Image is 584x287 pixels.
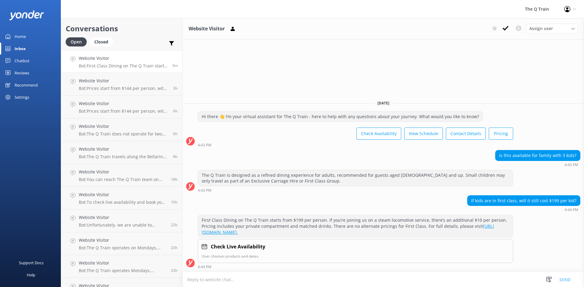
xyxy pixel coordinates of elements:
a: Website VisitorBot:To check live availability and book your experience, please click [URL][DOMAIN... [61,187,182,210]
p: Bot: Prices start from $144 per person, with several dining options to choose from. To explore cu... [79,86,169,91]
div: Settings [15,91,29,103]
div: Oct 02 2025 04:44pm (UTC +10:00) Australia/Sydney [467,207,580,212]
span: Oct 01 2025 05:38pm (UTC +10:00) Australia/Sydney [171,245,178,250]
a: Closed [90,38,116,45]
div: Hi there 👋 I’m your virtual assistant for The Q Train - here to help with any questions about you... [198,111,483,122]
a: Website VisitorBot:Prices start from $144 per person, with several dining options to choose from.... [61,96,182,118]
p: Bot: The Q Train operates Mondays, Thursdays, Fridays, Saturdays, and Sundays all year round, exc... [79,268,166,273]
a: Open [66,38,90,45]
h4: Website Visitor [79,214,166,221]
div: Help [27,269,35,281]
a: Website VisitorBot:You can reach The Q Train team on [PHONE_NUMBER] or email [EMAIL_ADDRESS][DOMA... [61,164,182,187]
span: Oct 01 2025 05:22pm (UTC +10:00) Australia/Sydney [171,268,178,273]
div: Inbox [15,43,26,55]
span: Oct 02 2025 10:06am (UTC +10:00) Australia/Sydney [173,131,178,136]
a: Website VisitorBot:The Q Train does not operate for two weeks over the Christmas/New Year period,... [61,118,182,141]
p: User chooses products and dates. [202,253,509,259]
span: Oct 01 2025 09:31pm (UTC +10:00) Australia/Sydney [171,200,178,205]
span: Oct 01 2025 10:22pm (UTC +10:00) Australia/Sydney [171,177,178,182]
button: Pricing [489,128,513,140]
strong: 4:44 PM [198,265,211,269]
p: Bot: First Class Dining on The Q Train starts from $199 per person. If you’re joining us on a ste... [79,63,168,69]
span: Oct 01 2025 05:51pm (UTC +10:00) Australia/Sydney [171,222,178,227]
a: [URL][DOMAIN_NAME]. [202,223,494,235]
span: Oct 02 2025 08:47am (UTC +10:00) Australia/Sydney [173,154,178,159]
div: Home [15,30,26,43]
strong: 4:43 PM [198,189,211,192]
h4: Check Live Availability [211,243,265,251]
div: Open [66,37,87,46]
h4: Website Visitor [79,237,166,244]
h4: Website Visitor [79,260,166,266]
div: is this available for family with 3 kids? [495,150,580,161]
span: Oct 02 2025 04:44pm (UTC +10:00) Australia/Sydney [172,63,178,68]
div: Oct 02 2025 04:44pm (UTC +10:00) Australia/Sydney [198,265,513,269]
h2: Conversations [66,23,178,34]
div: Oct 02 2025 04:43pm (UTC +10:00) Australia/Sydney [198,188,513,192]
span: [DATE] [374,101,393,106]
h4: Website Visitor [79,100,169,107]
p: Bot: The Q Train operates on Mondays, Thursdays, Fridays, Saturdays, and Sundays all year round, ... [79,245,166,251]
p: Bot: Unfortunately, we are unable to provide Halal-friendly meals as we have not yet found a loca... [79,222,166,228]
p: Bot: The Q Train travels along the Bellarine Railway. It departs from [GEOGRAPHIC_DATA], travels ... [79,154,169,159]
a: Website VisitorBot:The Q Train operates Mondays, Thursdays, Fridays, Saturdays, and Sundays all y... [61,255,182,278]
a: Website VisitorBot:Unfortunately, we are unable to provide Halal-friendly meals as we have not ye... [61,210,182,232]
div: Closed [90,37,113,46]
div: Oct 02 2025 04:43pm (UTC +10:00) Australia/Sydney [495,162,580,167]
h3: Website Visitor [189,25,225,33]
div: Support Docs [19,257,43,269]
p: Bot: You can reach The Q Train team on [PHONE_NUMBER] or email [EMAIL_ADDRESS][DOMAIN_NAME]. For ... [79,177,166,182]
p: Bot: Prices start from $144 per person, with several dining options to choose from. To explore cu... [79,108,169,114]
strong: 4:43 PM [565,163,578,167]
button: Contact Details [446,128,486,140]
div: if kids are in first class, will it still cost $199 per kid? [468,196,580,206]
h4: Website Visitor [79,123,169,130]
strong: 4:44 PM [565,208,578,212]
p: Bot: The Q Train does not operate for two weeks over the Christmas/New Year period, so it will no... [79,131,169,137]
h4: Website Visitor [79,146,169,152]
div: Oct 02 2025 04:43pm (UTC +10:00) Australia/Sydney [198,143,513,147]
h4: Website Visitor [79,169,166,175]
div: Chatbot [15,55,30,67]
a: Website VisitorBot:First Class Dining on The Q Train starts from $199 per person. If you’re joini... [61,50,182,73]
img: yonder-white-logo.png [9,10,44,20]
div: Assign User [526,24,578,33]
h4: Website Visitor [79,55,168,62]
div: The Q Train is designed as a refined dining experience for adults, recommended for guests aged [D... [198,170,513,186]
span: Oct 02 2025 01:14pm (UTC +10:00) Australia/Sydney [173,86,178,91]
p: Bot: To check live availability and book your experience, please click [URL][DOMAIN_NAME]. [79,200,166,205]
strong: 4:43 PM [198,143,211,147]
div: First Class Dining on The Q Train starts from $199 per person. If you’re joining us on a steam lo... [198,215,513,237]
div: Recommend [15,79,38,91]
button: Check Availability [356,128,401,140]
a: Website VisitorBot:The Q Train operates on Mondays, Thursdays, Fridays, Saturdays, and Sundays al... [61,232,182,255]
span: Assign user [529,25,553,32]
div: Reviews [15,67,29,79]
h4: Website Visitor [79,77,169,84]
span: Oct 02 2025 10:20am (UTC +10:00) Australia/Sydney [173,108,178,114]
h4: Website Visitor [79,191,166,198]
a: Website VisitorBot:Prices start from $144 per person, with several dining options to choose from.... [61,73,182,96]
button: View Schedule [404,128,443,140]
a: Website VisitorBot:The Q Train travels along the Bellarine Railway. It departs from [GEOGRAPHIC_D... [61,141,182,164]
